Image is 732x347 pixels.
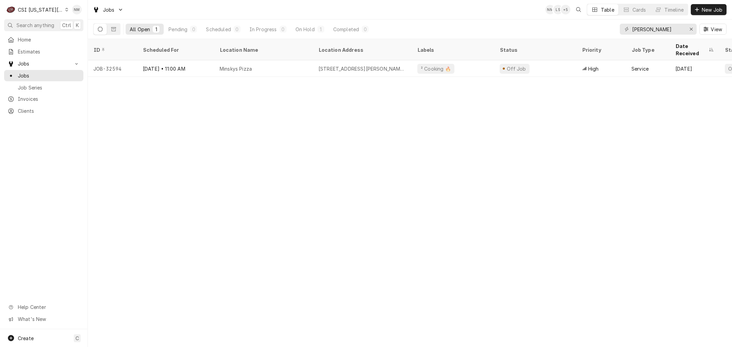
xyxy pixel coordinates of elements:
div: Job Type [631,46,664,53]
a: Jobs [4,70,83,81]
div: [STREET_ADDRESS][PERSON_NAME][US_STATE] [318,65,406,72]
span: Jobs [103,6,115,13]
div: Status [500,46,570,53]
div: C [6,5,16,14]
div: Timeline [664,6,684,13]
div: [DATE] • 11:00 AM [137,60,214,77]
div: NM [545,5,555,14]
div: Lindsay Stover's Avatar [553,5,563,14]
div: ID [93,46,130,53]
button: New Job [691,4,727,15]
span: View [709,26,723,33]
div: Pending [169,26,187,33]
button: Search anythingCtrlK [4,19,83,31]
div: ² Cooking 🔥 [420,65,452,72]
div: Scheduled For [143,46,207,53]
span: High [588,65,599,72]
div: 1 [154,26,158,33]
a: Invoices [4,93,83,105]
span: Jobs [18,72,80,79]
div: In Progress [249,26,277,33]
span: K [76,22,79,29]
span: Create [18,335,34,341]
div: Location Name [220,46,306,53]
div: 0 [235,26,239,33]
div: LS [553,5,563,14]
div: 0 [363,26,367,33]
span: Jobs [18,60,70,67]
span: C [75,335,79,342]
a: Estimates [4,46,83,57]
span: Ctrl [62,22,71,29]
div: Priority [582,46,619,53]
a: Job Series [4,82,83,93]
div: Service [631,65,649,72]
div: NM [72,5,82,14]
div: Off Job [506,65,527,72]
a: Go to Jobs [90,4,126,15]
div: CSI Kansas City's Avatar [6,5,16,14]
span: Search anything [16,22,54,29]
span: Estimates [18,48,80,55]
div: [DATE] [670,60,719,77]
div: 0 [191,26,196,33]
div: Nancy Manuel's Avatar [545,5,555,14]
div: 1 [319,26,323,33]
div: All Open [130,26,150,33]
button: View [699,24,727,35]
div: Minskys Pizza [220,65,252,72]
div: Labels [417,46,489,53]
a: Clients [4,105,83,117]
a: Go to Help Center [4,301,83,313]
div: Date Received [675,43,707,57]
div: Cards [632,6,646,13]
span: Home [18,36,80,43]
span: What's New [18,315,79,323]
a: Go to What's New [4,313,83,325]
span: Job Series [18,84,80,91]
div: 0 [281,26,285,33]
span: New Job [700,6,724,13]
div: JOB-32594 [88,60,137,77]
span: Help Center [18,303,79,311]
div: + 5 [561,5,570,14]
a: Home [4,34,83,45]
button: Erase input [686,24,697,35]
div: On Hold [295,26,315,33]
span: Clients [18,107,80,115]
div: CSI [US_STATE][GEOGRAPHIC_DATA] [18,6,63,13]
div: Nancy Manuel's Avatar [72,5,82,14]
input: Keyword search [632,24,684,35]
a: Go to Jobs [4,58,83,69]
button: Open search [573,4,584,15]
div: Table [601,6,614,13]
div: Completed [333,26,359,33]
span: Invoices [18,95,80,103]
div: Location Address [318,46,405,53]
div: Scheduled [206,26,231,33]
